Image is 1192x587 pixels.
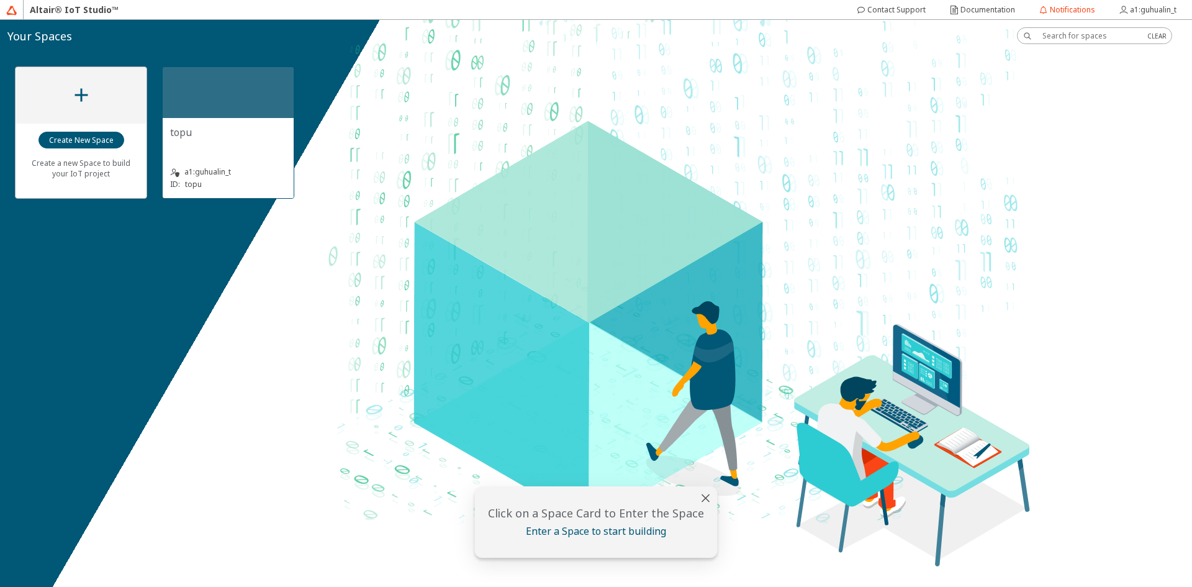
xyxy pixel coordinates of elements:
unity-typography: Click on a Space Card to Enter the Space [482,506,710,521]
unity-typography: topu [170,125,286,139]
unity-typography: a1:guhualin_t [170,166,286,178]
unity-typography: Create a new Space to build your IoT project [23,149,139,187]
p: ID: [170,179,180,189]
p: topu [185,179,202,189]
unity-typography: Enter a Space to start building [482,524,710,538]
